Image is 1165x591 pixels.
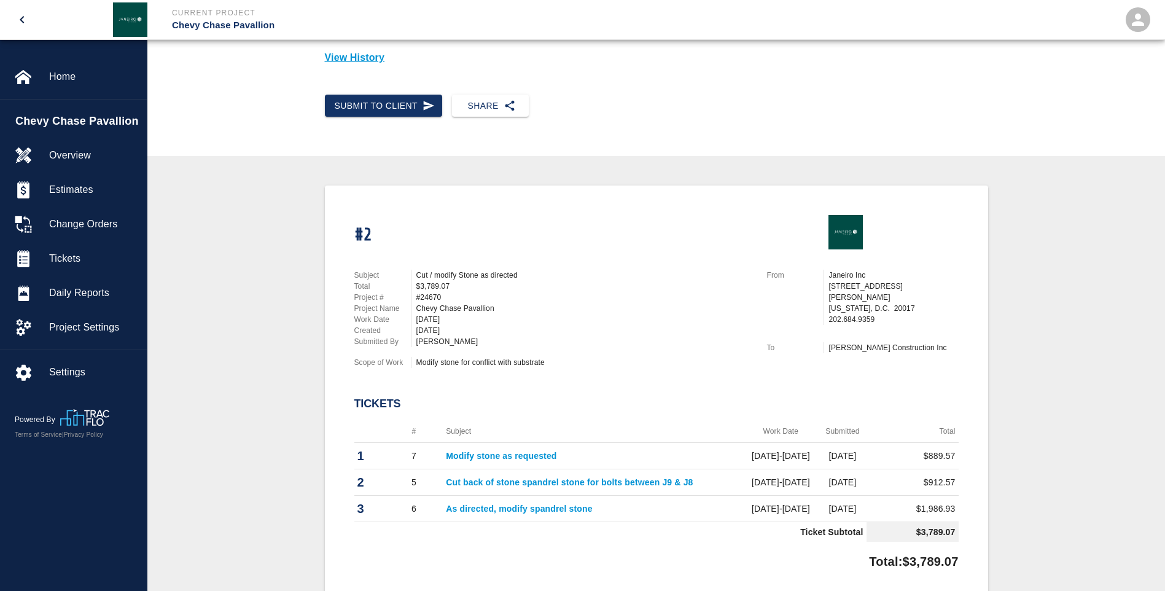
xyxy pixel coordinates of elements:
td: [DATE] [819,496,866,522]
p: Scope of Work [354,357,411,368]
th: Work Date [742,420,819,443]
th: Total [867,420,959,443]
td: 7 [385,443,443,469]
div: [DATE] [416,325,752,336]
p: Project # [354,292,411,303]
p: Total [354,281,411,292]
span: Tickets [49,251,137,266]
img: TracFlo [60,409,109,426]
p: Chevy Chase Pavallion [172,18,649,33]
a: As directed, modify spandrel stone [446,504,592,514]
th: Subject [443,420,742,443]
div: Modify stone for conflict with substrate [416,357,752,368]
iframe: Chat Widget [1104,532,1165,591]
p: 1 [357,447,382,465]
span: Change Orders [49,217,137,232]
a: Terms of Service [15,431,62,438]
a: Privacy Policy [64,431,103,438]
p: 2 [357,473,382,491]
span: | [62,431,64,438]
button: Submit to Client [325,95,443,117]
td: Ticket Subtotal [354,522,867,542]
p: 3 [357,499,382,518]
span: Daily Reports [49,286,137,300]
div: [PERSON_NAME] [416,336,752,347]
td: $3,789.07 [867,522,959,542]
p: Created [354,325,411,336]
span: Estimates [49,182,137,197]
p: Submitted By [354,336,411,347]
img: Janeiro Inc [828,215,863,249]
div: Cut / modify Stone as directed [416,270,752,281]
p: 202.684.9359 [829,314,959,325]
div: $3,789.07 [416,281,752,292]
th: # [385,420,443,443]
p: Powered By [15,414,60,425]
th: Submitted [819,420,866,443]
p: [STREET_ADDRESS][PERSON_NAME] [US_STATE], D.C. 20017 [829,281,959,314]
p: Current Project [172,7,649,18]
td: [DATE]-[DATE] [742,443,819,469]
p: To [767,342,824,353]
p: [PERSON_NAME] Construction Inc [829,342,959,353]
p: View History [325,50,988,65]
span: Project Settings [49,320,137,335]
td: 6 [385,496,443,522]
td: $1,986.93 [867,496,959,522]
h1: #2 [354,225,372,245]
img: Janeiro Inc [113,2,147,37]
a: Cut back of stone spandrel stone for bolts between J9 & J8 [446,477,693,487]
a: Modify stone as requested [446,451,556,461]
div: #24670 [416,292,752,303]
p: Total: $3,789.07 [869,547,958,571]
div: Chevy Chase Pavallion [416,303,752,314]
p: From [767,270,824,281]
button: open drawer [7,5,37,34]
span: Overview [49,148,137,163]
td: [DATE] [819,469,866,496]
td: $912.57 [867,469,959,496]
td: [DATE] [819,443,866,469]
td: $889.57 [867,443,959,469]
p: Work Date [354,314,411,325]
span: Home [49,69,137,84]
p: Subject [354,270,411,281]
td: [DATE]-[DATE] [742,469,819,496]
span: Chevy Chase Pavallion [15,113,141,130]
h2: Tickets [354,397,959,411]
div: [DATE] [416,314,752,325]
td: [DATE]-[DATE] [742,496,819,522]
p: Janeiro Inc [829,270,959,281]
p: Project Name [354,303,411,314]
button: Share [452,95,529,117]
span: Settings [49,365,137,380]
td: 5 [385,469,443,496]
